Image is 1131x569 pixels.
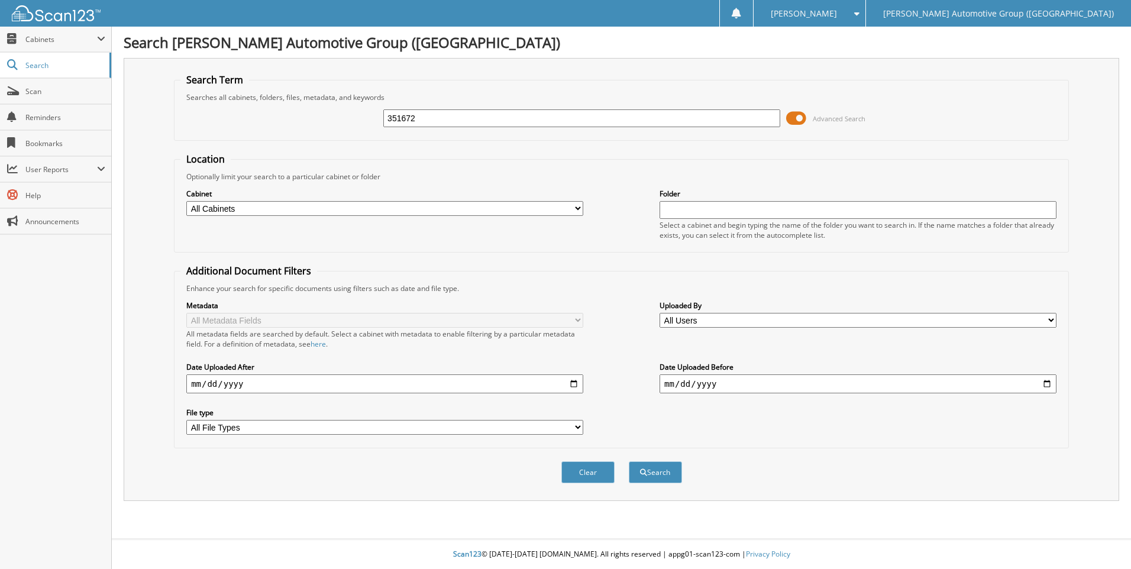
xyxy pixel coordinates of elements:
[180,73,249,86] legend: Search Term
[180,153,231,166] legend: Location
[180,283,1062,293] div: Enhance your search for specific documents using filters such as date and file type.
[186,189,583,199] label: Cabinet
[660,189,1056,199] label: Folder
[112,540,1131,569] div: © [DATE]-[DATE] [DOMAIN_NAME]. All rights reserved | appg01-scan123-com |
[25,216,105,227] span: Announcements
[660,220,1056,240] div: Select a cabinet and begin typing the name of the folder you want to search in. If the name match...
[25,190,105,201] span: Help
[561,461,615,483] button: Clear
[311,339,326,349] a: here
[25,60,104,70] span: Search
[25,34,97,44] span: Cabinets
[453,549,482,559] span: Scan123
[629,461,682,483] button: Search
[25,112,105,122] span: Reminders
[186,408,583,418] label: File type
[186,329,583,349] div: All metadata fields are searched by default. Select a cabinet with metadata to enable filtering b...
[660,374,1056,393] input: end
[186,300,583,311] label: Metadata
[186,362,583,372] label: Date Uploaded After
[1072,512,1131,569] iframe: Chat Widget
[25,86,105,96] span: Scan
[186,374,583,393] input: start
[180,92,1062,102] div: Searches all cabinets, folders, files, metadata, and keywords
[883,10,1114,17] span: [PERSON_NAME] Automotive Group ([GEOGRAPHIC_DATA])
[12,5,101,21] img: scan123-logo-white.svg
[746,549,790,559] a: Privacy Policy
[771,10,837,17] span: [PERSON_NAME]
[25,138,105,148] span: Bookmarks
[813,114,865,123] span: Advanced Search
[180,264,317,277] legend: Additional Document Filters
[660,300,1056,311] label: Uploaded By
[124,33,1119,52] h1: Search [PERSON_NAME] Automotive Group ([GEOGRAPHIC_DATA])
[25,164,97,174] span: User Reports
[180,172,1062,182] div: Optionally limit your search to a particular cabinet or folder
[660,362,1056,372] label: Date Uploaded Before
